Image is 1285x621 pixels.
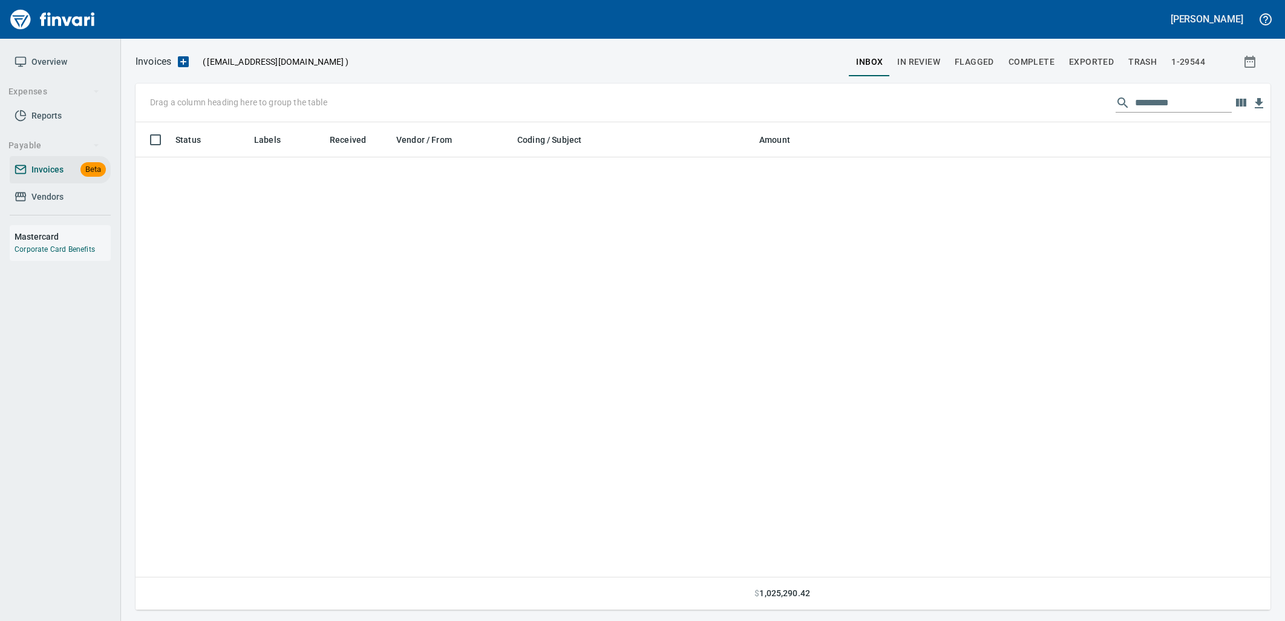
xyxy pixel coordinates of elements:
[15,245,95,254] a: Corporate Card Benefits
[1128,54,1157,70] span: trash
[1171,13,1243,25] h5: [PERSON_NAME]
[754,587,759,600] span: $
[80,163,106,177] span: Beta
[175,133,217,147] span: Status
[254,133,296,147] span: Labels
[175,133,201,147] span: Status
[1009,54,1054,70] span: Complete
[759,587,810,600] span: 1,025,290.42
[897,54,940,70] span: In Review
[856,54,883,70] span: inbox
[330,133,382,147] span: Received
[1069,54,1114,70] span: Exported
[955,54,994,70] span: Flagged
[15,230,111,243] h6: Mastercard
[4,134,105,157] button: Payable
[10,183,111,211] a: Vendors
[1168,10,1246,28] button: [PERSON_NAME]
[10,48,111,76] a: Overview
[4,80,105,103] button: Expenses
[759,133,790,147] span: Amount
[1171,54,1205,70] span: 1-29544
[195,56,348,68] p: ( )
[396,133,468,147] span: Vendor / From
[1232,51,1270,73] button: Show invoices within a particular date range
[136,54,171,69] p: Invoices
[7,5,98,34] img: Finvari
[150,96,327,108] p: Drag a column heading here to group the table
[10,102,111,130] a: Reports
[10,156,111,183] a: InvoicesBeta
[8,84,100,99] span: Expenses
[171,54,195,69] button: Upload an Invoice
[31,108,62,123] span: Reports
[31,189,64,205] span: Vendors
[31,54,67,70] span: Overview
[8,138,100,153] span: Payable
[254,133,281,147] span: Labels
[759,133,806,147] span: Amount
[396,133,452,147] span: Vendor / From
[31,162,64,177] span: Invoices
[330,133,366,147] span: Received
[136,54,171,69] nav: breadcrumb
[206,56,345,68] span: [EMAIL_ADDRESS][DOMAIN_NAME]
[517,133,597,147] span: Coding / Subject
[517,133,581,147] span: Coding / Subject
